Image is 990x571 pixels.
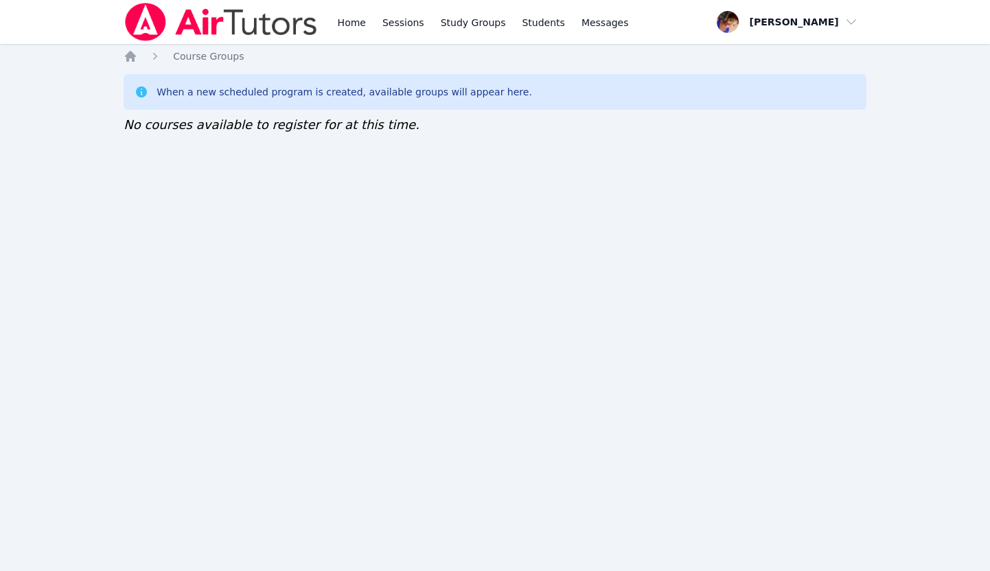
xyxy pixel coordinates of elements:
nav: Breadcrumb [124,49,866,63]
a: Course Groups [173,49,244,63]
span: Course Groups [173,51,244,62]
div: When a new scheduled program is created, available groups will appear here. [157,85,532,99]
span: Messages [582,16,629,30]
span: No courses available to register for at this time. [124,117,419,132]
img: Air Tutors [124,3,318,41]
